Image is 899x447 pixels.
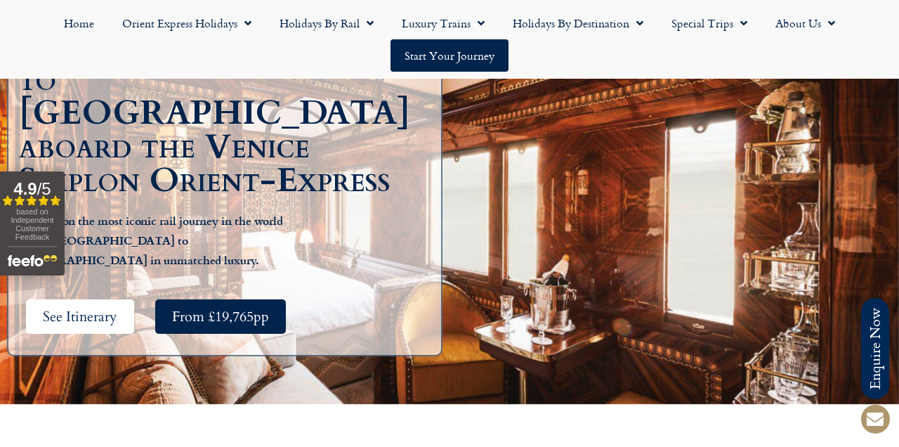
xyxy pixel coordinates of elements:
strong: Embark on the most iconic rail journey in the world from [GEOGRAPHIC_DATA] to [GEOGRAPHIC_DATA] i... [19,212,283,267]
a: Orient Express Holidays [108,7,265,39]
span: See Itinerary [43,308,117,325]
nav: Menu [7,7,892,72]
a: About Us [761,7,849,39]
a: Home [50,7,108,39]
a: Start your Journey [391,39,508,72]
a: Holidays by Rail [265,7,388,39]
a: See Itinerary [26,299,134,334]
a: From £19,765pp [155,299,286,334]
a: Holidays by Destination [499,7,657,39]
a: Luxury Trains [388,7,499,39]
a: Special Trips [657,7,761,39]
span: From £19,765pp [172,308,269,325]
h1: [GEOGRAPHIC_DATA] to [GEOGRAPHIC_DATA] aboard the Venice Simplon Orient-Express [19,29,438,197]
